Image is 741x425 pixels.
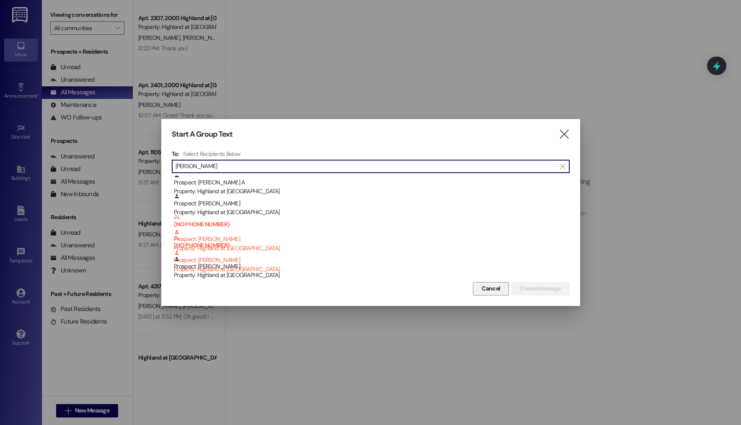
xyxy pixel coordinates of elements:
div: (NO PHONE NUMBER) Prospect: [PERSON_NAME]Property: Highland at [GEOGRAPHIC_DATA] [172,214,570,235]
div: Prospect: [PERSON_NAME] [174,256,570,280]
button: Cancel [473,282,509,295]
div: Prospect: [PERSON_NAME]Property: Highland at [GEOGRAPHIC_DATA] [172,256,570,277]
div: Prospect: [PERSON_NAME] [174,193,570,217]
div: Property: Highland at [GEOGRAPHIC_DATA] [174,187,570,196]
div: Prospect: [PERSON_NAME] [174,235,570,274]
div: Prospect: [PERSON_NAME] [174,214,570,253]
input: Search for any contact or apartment [176,161,556,172]
i:  [558,130,570,139]
b: (NO PHONE NUMBER) [174,235,570,249]
span: Create Message [520,284,560,293]
button: Create Message [511,282,569,295]
i:  [560,163,565,170]
h3: Start A Group Text [172,130,233,139]
button: Clear text [556,160,569,173]
h3: To: [172,150,179,158]
div: (NO PHONE NUMBER) Prospect: [PERSON_NAME]Property: Highland at [GEOGRAPHIC_DATA] [172,235,570,256]
div: Prospect: [PERSON_NAME] A [174,172,570,196]
span: Cancel [482,284,500,293]
b: (NO PHONE NUMBER) [174,214,570,228]
div: Prospect: [PERSON_NAME]Property: Highland at [GEOGRAPHIC_DATA] [172,193,570,214]
h4: Select Recipients Below [183,150,240,158]
div: Prospect: [PERSON_NAME] AProperty: Highland at [GEOGRAPHIC_DATA] [172,172,570,193]
div: Property: Highland at [GEOGRAPHIC_DATA] [174,271,570,280]
div: Property: Highland at [GEOGRAPHIC_DATA] [174,208,570,217]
